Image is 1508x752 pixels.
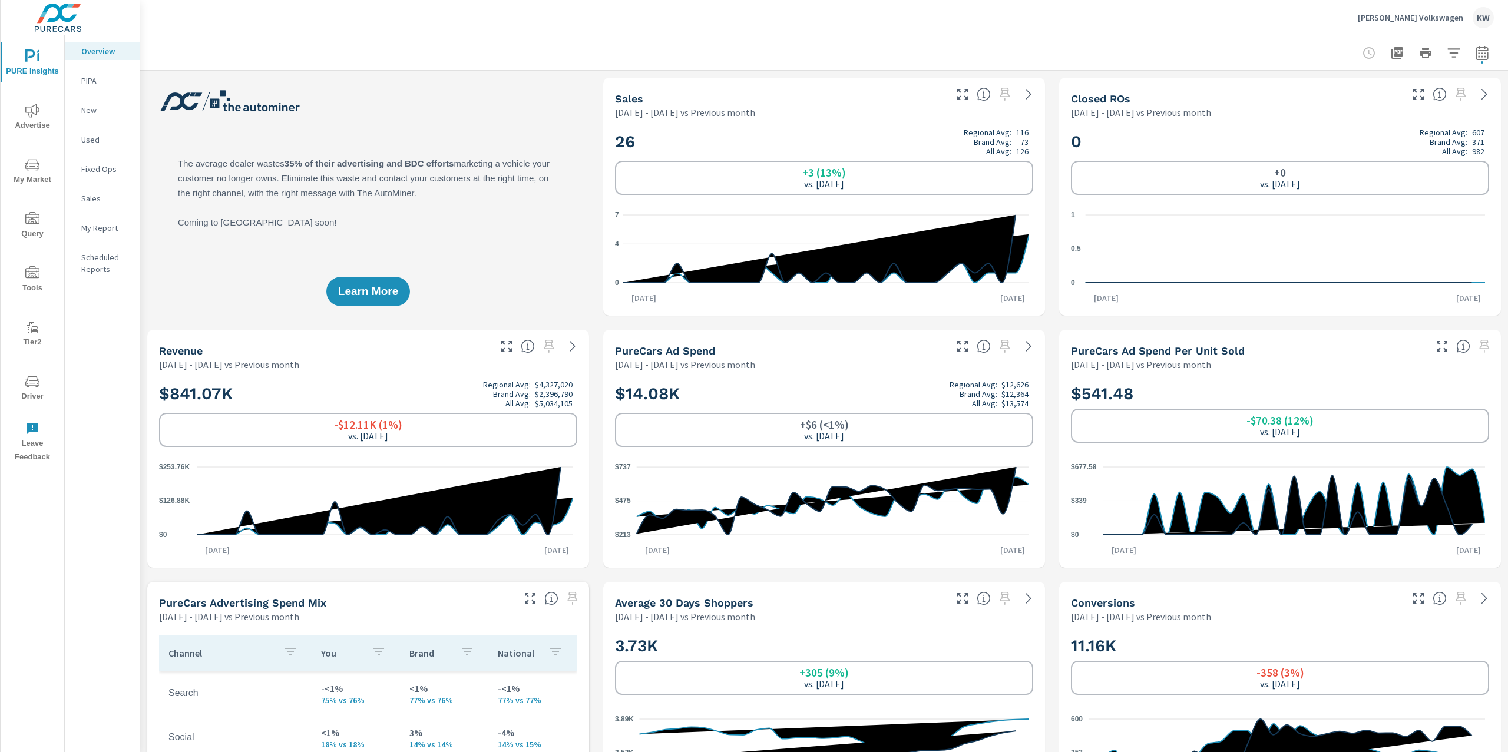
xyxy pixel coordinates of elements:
[4,320,61,349] span: Tier2
[321,647,362,659] p: You
[498,681,567,695] p: -<1%
[81,45,130,57] p: Overview
[1456,339,1470,353] span: Average cost of advertising per each vehicle sold at the dealer over the selected date range. The...
[1433,337,1451,356] button: Make Fullscreen
[334,419,402,430] h6: -$12.11K (1%)
[615,211,619,219] text: 7
[1414,41,1437,65] button: Print Report
[953,589,972,608] button: Make Fullscreen
[996,85,1014,104] span: Select a preset date range to save this widget
[81,104,130,116] p: New
[1071,531,1079,539] text: $0
[1475,337,1494,356] span: Select a preset date range to save this widget
[1071,609,1211,624] p: [DATE] - [DATE] vs Previous month
[1472,137,1484,147] p: 371
[348,430,388,441] p: vs. [DATE]
[804,678,844,689] p: vs. [DATE]
[338,286,398,297] span: Learn More
[615,715,634,723] text: 3.89K
[4,266,61,295] span: Tools
[4,49,61,78] span: PURE Insights
[1071,383,1489,404] h2: $541.48
[81,222,130,234] p: My Report
[1071,496,1087,505] text: $339
[65,249,140,278] div: Scheduled Reports
[535,399,573,408] p: $5,034,105
[409,726,479,740] p: 3%
[159,463,190,471] text: $253.76K
[159,531,167,539] text: $0
[1071,357,1211,372] p: [DATE] - [DATE] vs Previous month
[1442,41,1466,65] button: Apply Filters
[950,380,997,389] p: Regional Avg:
[1016,147,1029,156] p: 126
[81,251,130,275] p: Scheduled Reports
[81,75,130,87] p: PIPA
[1473,7,1494,28] div: KW
[804,178,844,189] p: vs. [DATE]
[505,399,531,408] p: All Avg:
[563,337,582,356] a: See more details in report
[615,609,755,624] p: [DATE] - [DATE] vs Previous month
[65,101,140,119] div: New
[159,344,203,357] h5: Revenue
[1071,105,1211,120] p: [DATE] - [DATE] vs Previous month
[1020,137,1029,147] p: 73
[1448,544,1489,556] p: [DATE]
[1246,415,1314,426] h6: -$70.38 (12%)
[1448,292,1489,304] p: [DATE]
[65,160,140,178] div: Fixed Ops
[1433,87,1447,101] span: Number of Repair Orders Closed by the selected dealership group over the selected time range. [So...
[4,212,61,241] span: Query
[615,463,631,471] text: $737
[498,740,567,749] p: 14% vs 15%
[1451,85,1470,104] span: Select a preset date range to save this widget
[521,589,540,608] button: Make Fullscreen
[1409,85,1428,104] button: Make Fullscreen
[1,35,64,469] div: nav menu
[623,292,664,304] p: [DATE]
[615,531,631,539] text: $213
[65,190,140,207] div: Sales
[1409,589,1428,608] button: Make Fullscreen
[168,647,274,659] p: Channel
[977,591,991,605] span: A rolling 30 day total of daily Shoppers on the dealership website, averaged over the selected da...
[996,337,1014,356] span: Select a preset date range to save this widget
[1260,426,1300,437] p: vs. [DATE]
[1071,344,1245,357] h5: PureCars Ad Spend Per Unit Sold
[409,681,479,695] p: <1%
[615,128,1033,156] h2: 26
[1430,137,1467,147] p: Brand Avg:
[409,740,479,749] p: 14% vs 14%
[409,695,479,705] p: 77% vs 76%
[81,134,130,145] p: Used
[799,667,849,678] h6: +305 (9%)
[1256,667,1304,678] h6: -358 (3%)
[964,128,1011,137] p: Regional Avg:
[1071,597,1135,609] h5: Conversions
[159,609,299,624] p: [DATE] - [DATE] vs Previous month
[960,389,997,399] p: Brand Avg:
[497,337,516,356] button: Make Fullscreen
[615,279,619,287] text: 0
[65,42,140,60] div: Overview
[1071,635,1489,656] h2: 11.16K
[1071,463,1097,471] text: $677.58
[992,544,1033,556] p: [DATE]
[1019,589,1038,608] a: See more details in report
[615,497,631,505] text: $475
[4,158,61,187] span: My Market
[615,380,1033,408] h2: $14.08K
[159,497,190,505] text: $126.88K
[81,163,130,175] p: Fixed Ops
[953,337,972,356] button: Make Fullscreen
[1475,85,1494,104] a: See more details in report
[1451,589,1470,608] span: Select a preset date range to save this widget
[65,72,140,90] div: PIPA
[1001,380,1029,389] p: $12,626
[498,726,567,740] p: -4%
[1433,591,1447,605] span: The number of dealer-specified goals completed by a visitor. [Source: This data is provided by th...
[1260,178,1300,189] p: vs. [DATE]
[321,695,391,705] p: 75% vs 76%
[159,357,299,372] p: [DATE] - [DATE] vs Previous month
